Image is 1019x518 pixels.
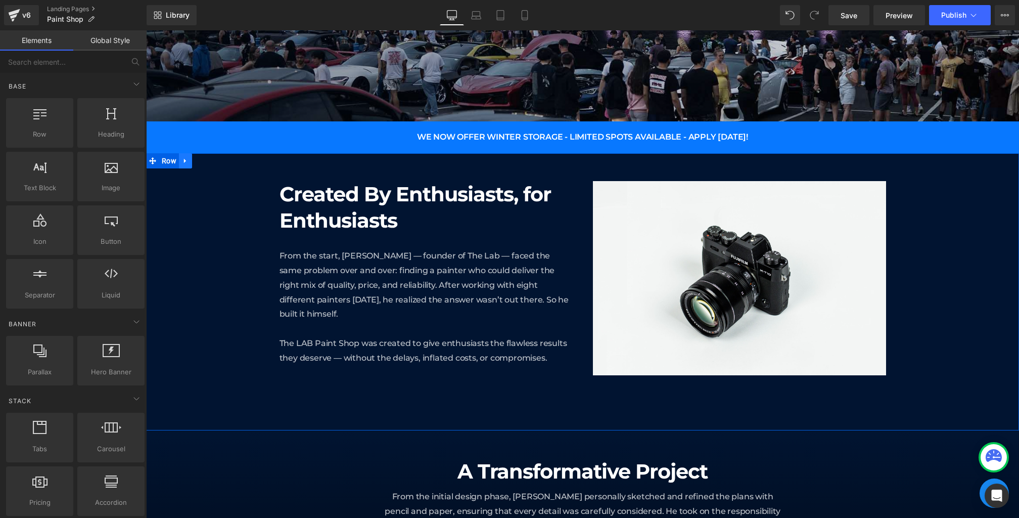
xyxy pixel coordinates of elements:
[9,290,70,300] span: Separator
[513,5,537,25] a: Mobile
[271,102,602,111] span: WE NOW OFFER WINTER STORAGE - LIMITED SPOTS AVAILABLE - APPLY [DATE]!
[133,428,740,454] h1: A Transformative Project
[133,221,423,332] span: From the start, [PERSON_NAME] — founder of The Lab — faced the same problem over and over: findin...
[20,9,33,22] div: v6
[133,151,427,203] h1: Created By Enthusiasts, for Enthusiasts
[73,30,147,51] a: Global Style
[8,81,27,91] span: Base
[780,5,800,25] button: Undo
[80,497,142,508] span: Accordion
[440,5,464,25] a: Desktop
[804,5,824,25] button: Redo
[886,10,913,21] span: Preview
[80,183,142,193] span: Image
[941,11,966,19] span: Publish
[8,396,32,406] span: Stack
[133,100,740,114] div: To enrich screen reader interactions, please activate Accessibility in Grammarly extension settings
[9,129,70,140] span: Row
[80,290,142,300] span: Liquid
[80,236,142,247] span: Button
[4,5,39,25] a: v6
[464,5,488,25] a: Laptop
[33,123,46,138] a: Expand / Collapse
[8,319,37,329] span: Banner
[9,183,70,193] span: Text Block
[166,11,190,20] span: Library
[13,123,33,138] span: Row
[9,497,70,508] span: Pricing
[9,444,70,454] span: Tabs
[80,129,142,140] span: Heading
[488,5,513,25] a: Tablet
[47,5,147,13] a: Landing Pages
[9,367,70,377] span: Parallax
[147,5,197,25] a: New Library
[929,5,991,25] button: Publish
[995,5,1015,25] button: More
[9,236,70,247] span: Icon
[841,10,857,21] span: Save
[47,15,83,23] span: Paint Shop
[80,367,142,377] span: Hero Banner
[985,484,1009,508] div: Open Intercom Messenger
[80,444,142,454] span: Carousel
[873,5,925,25] a: Preview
